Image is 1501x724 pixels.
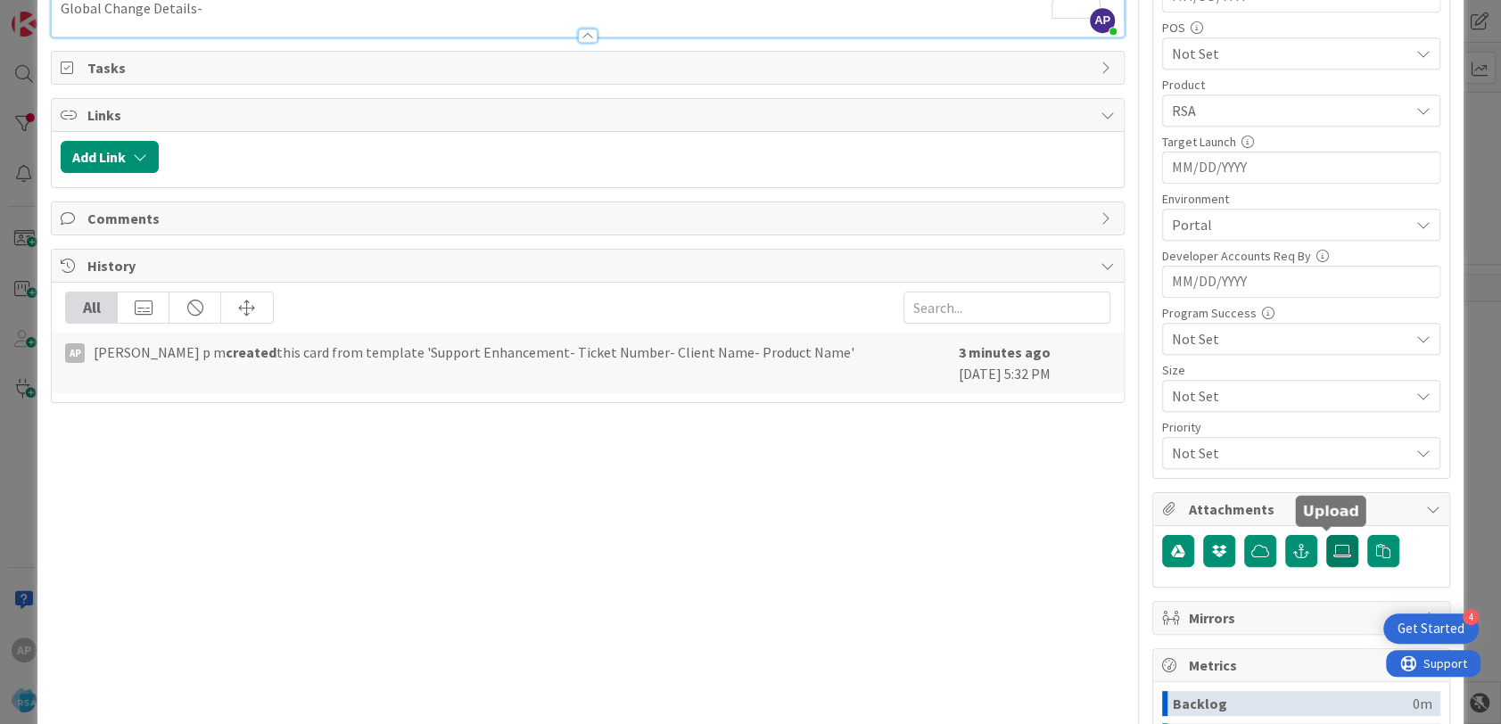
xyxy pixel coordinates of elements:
[1162,21,1440,34] div: POS
[959,343,1051,361] b: 3 minutes ago
[66,292,118,323] div: All
[1463,609,1479,625] div: 4
[87,208,1092,229] span: Comments
[87,57,1092,78] span: Tasks
[959,341,1110,384] div: [DATE] 5:32 PM
[903,292,1110,324] input: Search...
[1189,607,1417,629] span: Mirrors
[1090,8,1115,33] span: AP
[1162,250,1440,262] div: Developer Accounts Req By
[1162,193,1440,205] div: Environment
[1189,654,1417,676] span: Metrics
[1383,613,1479,644] div: Open Get Started checklist, remaining modules: 4
[87,255,1092,276] span: History
[1172,328,1409,350] span: Not Set
[1162,136,1440,148] div: Target Launch
[1413,691,1432,716] div: 0m
[1162,307,1440,319] div: Program Success
[1172,100,1409,121] span: RSA
[1172,383,1400,408] span: Not Set
[65,343,85,363] div: Ap
[1172,267,1431,297] input: MM/DD/YYYY
[1172,152,1431,183] input: MM/DD/YYYY
[94,341,854,363] span: [PERSON_NAME] p m this card from template 'Support Enhancement- Ticket Number- Client Name- Produ...
[61,141,159,173] button: Add Link
[1302,502,1358,519] h5: Upload
[1173,691,1413,716] div: Backlog
[1162,364,1440,376] div: Size
[1172,43,1409,64] span: Not Set
[1398,620,1464,638] div: Get Started
[226,343,276,361] b: created
[1162,421,1440,433] div: Priority
[1189,498,1417,520] span: Attachments
[1162,78,1440,91] div: Product
[87,104,1092,126] span: Links
[1172,214,1409,235] span: Portal
[1172,440,1400,465] span: Not Set
[37,3,81,24] span: Support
